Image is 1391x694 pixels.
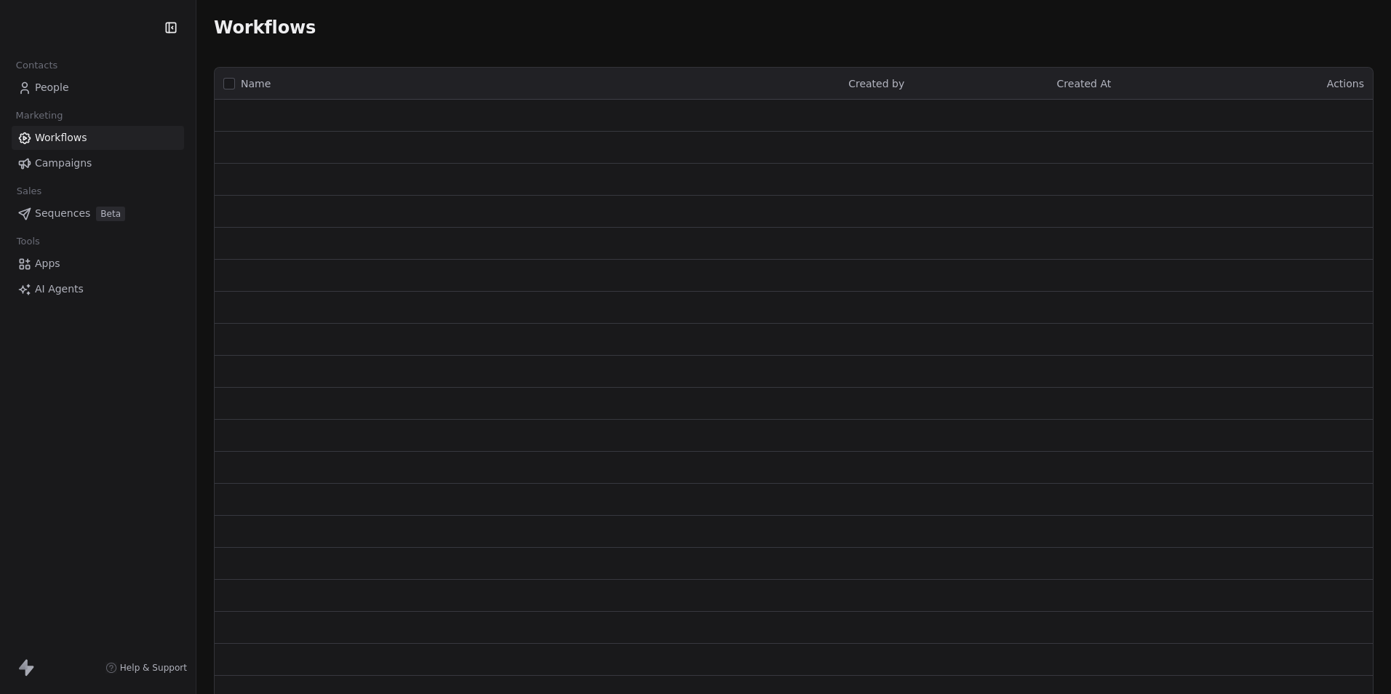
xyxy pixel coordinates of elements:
span: Tools [10,231,46,252]
span: Beta [96,207,125,221]
a: Apps [12,252,184,276]
span: Apps [35,256,60,271]
a: AI Agents [12,277,184,301]
span: Contacts [9,55,64,76]
a: People [12,76,184,100]
a: Campaigns [12,151,184,175]
span: Marketing [9,105,69,127]
span: Created by [848,78,904,89]
span: Campaigns [35,156,92,171]
span: Sequences [35,206,90,221]
span: Sales [10,180,48,202]
span: Actions [1327,78,1364,89]
span: Workflows [214,17,316,38]
span: AI Agents [35,282,84,297]
span: People [35,80,69,95]
a: Workflows [12,126,184,150]
span: Created At [1057,78,1112,89]
span: Workflows [35,130,87,145]
a: Help & Support [105,662,187,674]
span: Name [241,76,271,92]
span: Help & Support [120,662,187,674]
a: SequencesBeta [12,202,184,226]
